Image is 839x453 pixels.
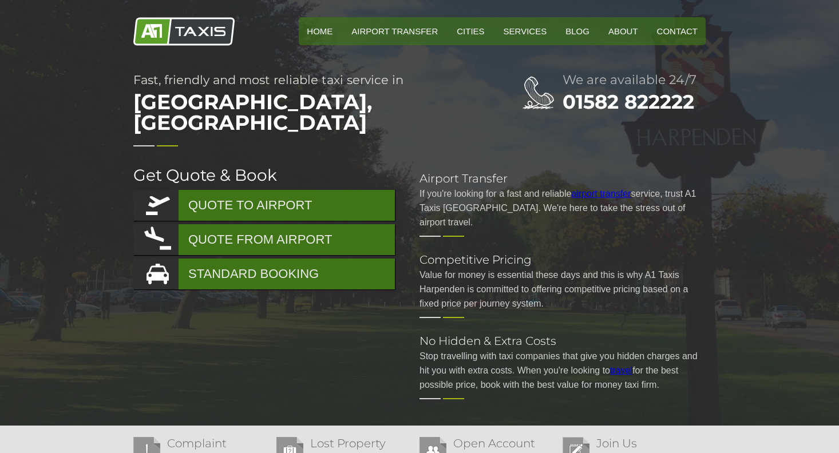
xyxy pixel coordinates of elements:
a: STANDARD BOOKING [133,259,395,289]
a: HOME [299,17,341,45]
h2: No Hidden & Extra Costs [420,335,706,347]
h1: Fast, friendly and most reliable taxi service in [133,74,477,138]
a: Join Us [596,436,637,450]
p: If you're looking for a fast and reliable service, trust A1 Taxis [GEOGRAPHIC_DATA]. We're here t... [420,186,706,229]
a: Services [496,17,555,45]
a: QUOTE FROM AIRPORT [133,224,395,255]
h2: Airport Transfer [420,173,706,184]
a: Complaint [167,436,227,450]
h2: We are available 24/7 [563,74,706,86]
a: airport transfer [571,189,631,198]
img: A1 Taxis [133,17,235,46]
a: travel [610,365,632,375]
h2: Competitive Pricing [420,254,706,265]
p: Value for money is essential these days and this is why A1 Taxis Harpenden is committed to offeri... [420,268,706,311]
a: Contact [649,17,706,45]
a: Cities [449,17,492,45]
p: Stop travelling with taxi companies that give you hidden charges and hit you with extra costs. Wh... [420,349,706,392]
a: About [600,17,646,45]
h2: Get Quote & Book [133,167,397,183]
a: Open Account [453,436,535,450]
a: Blog [557,17,597,45]
a: QUOTE TO AIRPORT [133,190,395,221]
span: [GEOGRAPHIC_DATA], [GEOGRAPHIC_DATA] [133,86,477,138]
a: 01582 822222 [563,90,694,114]
a: Lost Property [310,436,386,450]
a: Airport Transfer [343,17,446,45]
